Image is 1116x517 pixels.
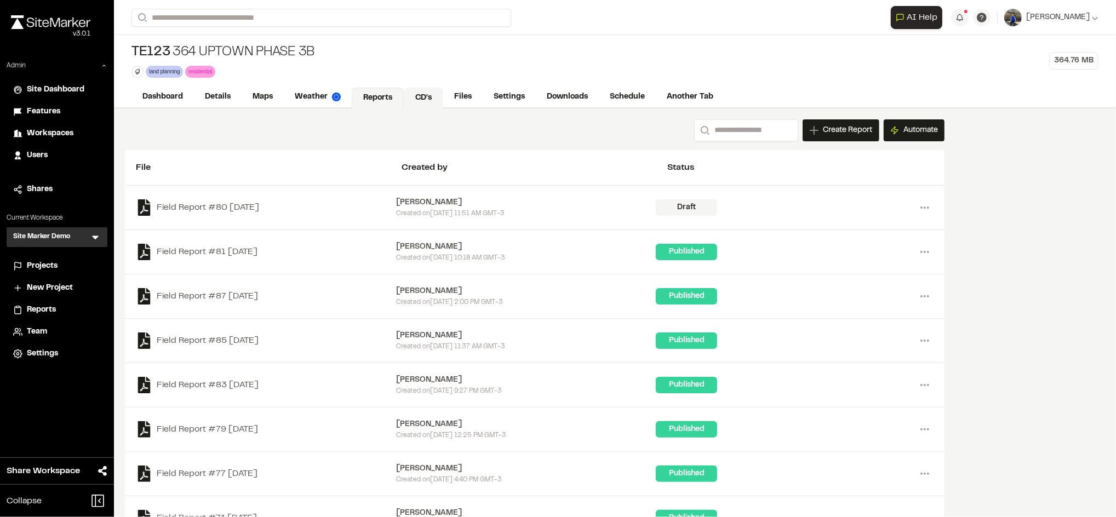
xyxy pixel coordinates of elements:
[27,282,73,294] span: New Project
[907,11,937,24] span: AI Help
[1004,9,1098,26] button: [PERSON_NAME]
[396,475,656,485] div: Created on [DATE] 4:40 PM GMT-3
[13,304,101,316] a: Reports
[13,260,101,272] a: Projects
[131,44,170,61] span: TE123
[27,260,58,272] span: Projects
[1049,52,1098,70] div: 364.76 MB
[13,348,101,360] a: Settings
[1026,12,1090,24] span: [PERSON_NAME]
[404,88,443,108] a: CD's
[656,199,717,216] div: Draft
[136,332,396,349] a: Field Report #85 [DATE]
[396,209,656,219] div: Created on [DATE] 11:51 AM GMT-3
[396,253,656,263] div: Created on [DATE] 10:18 AM GMT-3
[131,87,194,107] a: Dashboard
[396,241,656,253] div: [PERSON_NAME]
[396,330,656,342] div: [PERSON_NAME]
[402,161,667,174] div: Created by
[185,66,215,77] div: residential
[884,119,945,141] button: Automate
[396,418,656,430] div: [PERSON_NAME]
[396,374,656,386] div: [PERSON_NAME]
[136,244,396,260] a: Field Report #81 [DATE]
[694,119,714,141] button: Search
[27,326,47,338] span: Team
[656,87,724,107] a: Another Tab
[7,464,80,478] span: Share Workspace
[27,183,53,196] span: Shares
[27,150,48,162] span: Users
[599,87,656,107] a: Schedule
[146,66,183,77] div: land planning
[396,386,656,396] div: Created on [DATE] 9:27 PM GMT-3
[13,150,101,162] a: Users
[136,377,396,393] a: Field Report #83 [DATE]
[284,87,352,107] a: Weather
[656,288,717,305] div: Published
[136,288,396,305] a: Field Report #87 [DATE]
[136,421,396,438] a: Field Report #79 [DATE]
[13,326,101,338] a: Team
[7,213,107,223] p: Current Workspace
[27,84,84,96] span: Site Dashboard
[656,466,717,482] div: Published
[656,421,717,438] div: Published
[13,84,101,96] a: Site Dashboard
[27,348,58,360] span: Settings
[396,463,656,475] div: [PERSON_NAME]
[332,93,341,101] img: precipai.png
[131,9,151,27] button: Search
[136,161,402,174] div: File
[13,232,70,243] h3: Site Marker Demo
[7,495,42,508] span: Collapse
[7,61,26,71] p: Admin
[668,161,934,174] div: Status
[536,87,599,107] a: Downloads
[396,197,656,209] div: [PERSON_NAME]
[656,332,717,349] div: Published
[656,377,717,393] div: Published
[13,183,101,196] a: Shares
[11,15,90,29] img: rebrand.png
[483,87,536,107] a: Settings
[396,297,656,307] div: Created on [DATE] 2:00 PM GMT-3
[1004,9,1022,26] img: User
[396,342,656,352] div: Created on [DATE] 11:37 AM GMT-3
[11,29,90,39] div: Oh geez...please don't...
[136,466,396,482] a: Field Report #77 [DATE]
[396,430,656,440] div: Created on [DATE] 12:25 PM GMT-3
[396,285,656,297] div: [PERSON_NAME]
[13,128,101,140] a: Workspaces
[13,106,101,118] a: Features
[131,66,144,78] button: Edit Tags
[242,87,284,107] a: Maps
[27,106,60,118] span: Features
[131,44,314,61] div: 364 Uptown Phase 3B
[27,128,73,140] span: Workspaces
[194,87,242,107] a: Details
[656,244,717,260] div: Published
[352,88,404,108] a: Reports
[823,124,872,136] span: Create Report
[13,282,101,294] a: New Project
[443,87,483,107] a: Files
[27,304,56,316] span: Reports
[891,6,942,29] button: Open AI Assistant
[136,199,396,216] a: Field Report #80 [DATE]
[891,6,947,29] div: Open AI Assistant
